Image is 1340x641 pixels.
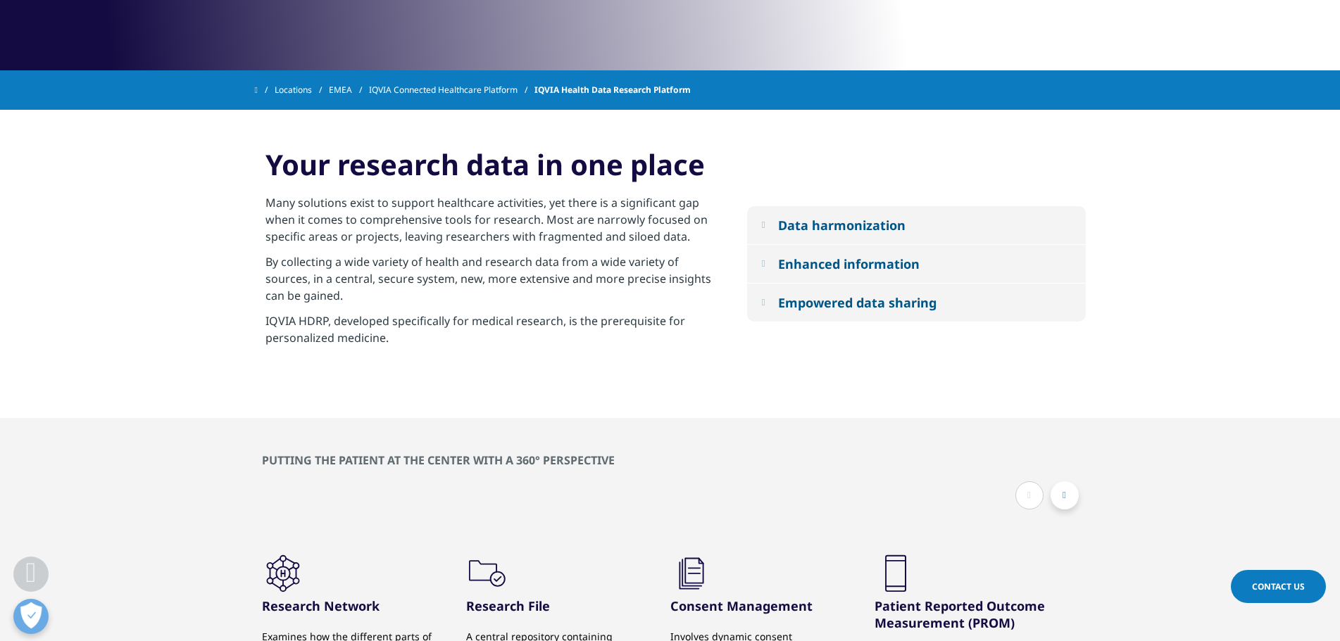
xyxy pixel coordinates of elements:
[369,77,534,103] a: IQVIA Connected Healthcare Platform
[265,253,715,312] p: By collecting a wide variety of health and research data from a wide variety of sources, in a cen...
[1231,570,1326,603] a: Contact Us
[329,77,369,103] a: EMEA
[778,255,920,272] div: Enhanced information
[670,597,853,614] h3: Consent Management
[875,597,1058,631] h3: Patient Reported Outcome Measurement (PROM)
[1252,580,1305,592] span: Contact Us
[275,77,329,103] a: Locations
[747,284,1086,322] button: Empowered data sharing
[265,312,715,355] p: IQVIA HDRP, developed specifically for medical research, is the prerequisite for personalized med...
[747,245,1086,283] button: Enhanced information
[747,206,1086,244] button: Data harmonization
[262,453,1079,467] h2: Putting the patient at the center with a 360° perspective
[262,597,445,614] h3: Research Network
[265,194,715,253] p: Many solutions exist to support healthcare activities, yet there is a significant gap when it com...
[534,77,691,103] span: IQVIA Health Data Research Platform
[778,217,906,234] div: Data harmonization
[265,145,705,194] h2: Your research data in one place
[466,597,649,614] h3: Research File
[13,599,49,634] button: Präferenzen öffnen
[778,294,937,311] div: Empowered data sharing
